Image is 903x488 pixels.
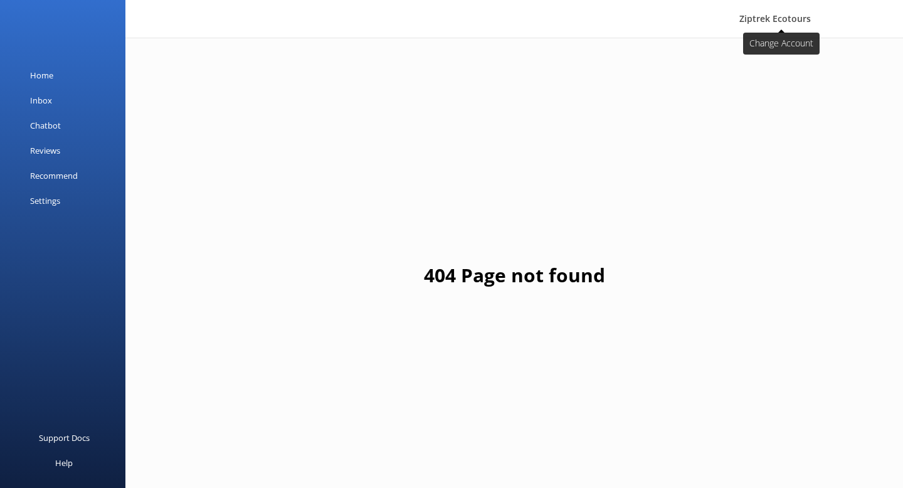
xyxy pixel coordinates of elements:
div: Support Docs [39,425,90,450]
h1: 404 Page not found [424,260,605,290]
div: Inbox [30,88,52,113]
div: Home [30,63,53,88]
img: yonder-white-logo.png [19,21,91,42]
div: Recommend [30,163,78,188]
div: Reviews [30,138,60,163]
div: Help [55,450,73,475]
span: Ziptrek Ecotours [739,13,811,24]
div: Settings [30,188,60,213]
div: Chatbot [30,113,61,138]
